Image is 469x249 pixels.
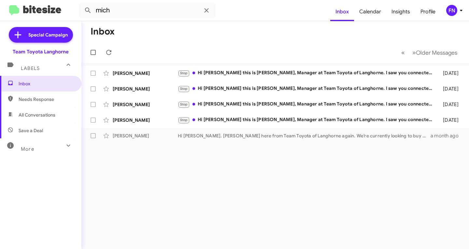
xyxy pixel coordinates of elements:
[113,101,178,108] div: [PERSON_NAME]
[113,117,178,123] div: [PERSON_NAME]
[408,46,461,59] button: Next
[330,2,354,21] a: Inbox
[19,127,43,134] span: Save a Deal
[113,70,178,76] div: [PERSON_NAME]
[9,27,73,43] a: Special Campaign
[19,96,74,103] span: Needs Response
[21,65,40,71] span: Labels
[79,3,216,18] input: Search
[397,46,409,59] button: Previous
[19,80,74,87] span: Inbox
[180,118,188,122] span: Stop
[446,5,457,16] div: FN
[435,117,464,123] div: [DATE]
[178,69,435,77] div: Hi [PERSON_NAME] this is [PERSON_NAME], Manager at Team Toyota of Langhorne. I saw you connected ...
[435,86,464,92] div: [DATE]
[178,116,435,124] div: Hi [PERSON_NAME] this is [PERSON_NAME], Manager at Team Toyota of Langhorne. I saw you connected ...
[416,49,457,56] span: Older Messages
[354,2,386,21] a: Calendar
[415,2,441,21] a: Profile
[401,48,405,57] span: «
[398,46,461,59] nav: Page navigation example
[386,2,415,21] a: Insights
[412,48,416,57] span: »
[21,146,34,152] span: More
[13,48,69,55] div: Team Toyota Langhorne
[28,32,68,38] span: Special Campaign
[180,71,188,75] span: Stop
[180,87,188,91] span: Stop
[431,132,464,139] div: a month ago
[113,86,178,92] div: [PERSON_NAME]
[435,101,464,108] div: [DATE]
[178,101,435,108] div: Hi [PERSON_NAME] this is [PERSON_NAME], Manager at Team Toyota of Langhorne. I saw you connected ...
[180,102,188,106] span: Stop
[435,70,464,76] div: [DATE]
[19,112,55,118] span: All Conversations
[178,132,431,139] div: Hi [PERSON_NAME]. [PERSON_NAME] here from Team Toyota of Langhorne again. We’re currently looking...
[113,132,178,139] div: [PERSON_NAME]
[91,26,115,37] h1: Inbox
[178,85,435,92] div: Hi [PERSON_NAME] this is [PERSON_NAME], Manager at Team Toyota of Langhorne. I saw you connected ...
[441,5,462,16] button: FN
